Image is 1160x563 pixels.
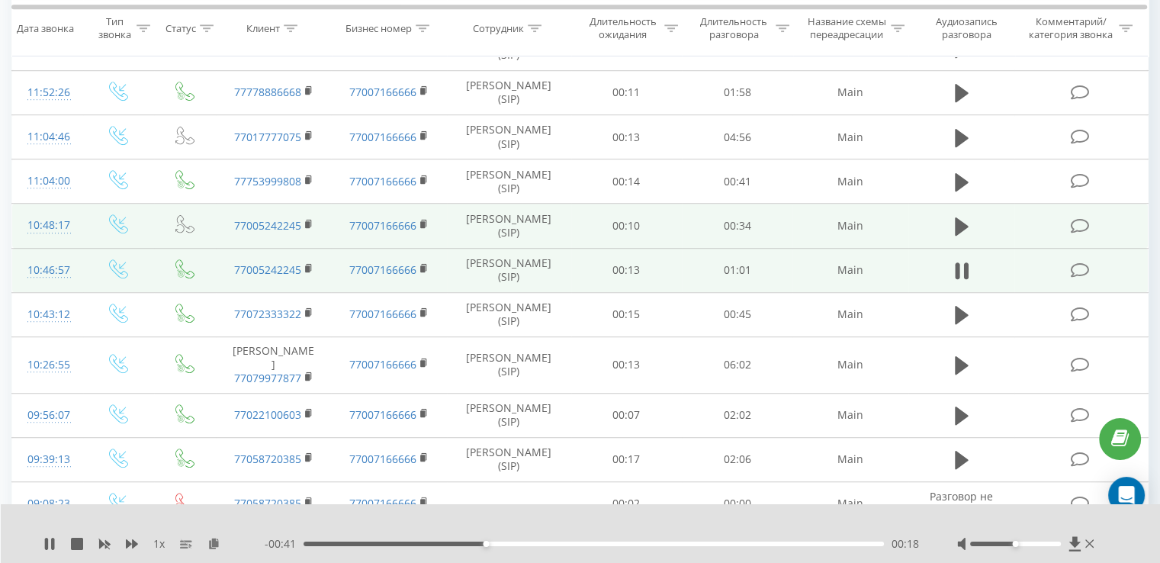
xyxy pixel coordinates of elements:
a: 77058720385 [234,452,301,466]
td: Main [792,481,908,526]
div: Accessibility label [483,541,489,547]
div: 09:56:07 [27,401,68,430]
td: 00:10 [571,204,682,248]
td: Main [792,204,908,248]
td: [PERSON_NAME] (SIP) [447,292,571,336]
a: 77753999808 [234,174,301,188]
td: [PERSON_NAME] (SIP) [447,437,571,481]
td: 00:17 [571,437,682,481]
a: 77007166666 [349,85,416,99]
td: 02:02 [682,393,792,437]
div: 10:43:12 [27,300,68,330]
td: [PERSON_NAME] (SIP) [447,159,571,204]
div: Accessibility label [1012,541,1018,547]
a: 77072333322 [234,307,301,321]
td: 00:13 [571,115,682,159]
div: Дата звонка [17,22,74,35]
td: 00:13 [571,337,682,394]
div: Open Intercom Messenger [1108,477,1145,513]
td: 00:00 [682,481,792,526]
div: 09:39:13 [27,445,68,475]
a: 77017777075 [234,130,301,144]
div: Сотрудник [473,22,524,35]
a: 77007166666 [349,452,416,466]
td: Main [792,248,908,292]
div: 10:26:55 [27,350,68,380]
div: 11:04:00 [27,166,68,196]
td: 00:14 [571,159,682,204]
div: Клиент [246,22,280,35]
a: 77007166666 [349,307,416,321]
td: 00:07 [571,393,682,437]
td: 00:13 [571,248,682,292]
td: Main [792,393,908,437]
a: 77007166666 [349,262,416,277]
div: 11:04:46 [27,122,68,152]
td: 01:58 [682,70,792,114]
td: [PERSON_NAME] (SIP) [447,393,571,437]
td: Main [792,337,908,394]
a: 77007166666 [349,407,416,422]
td: [PERSON_NAME] (SIP) [447,70,571,114]
a: 77007166666 [349,496,416,510]
td: 00:41 [682,159,792,204]
td: 04:56 [682,115,792,159]
a: 77005242245 [234,262,301,277]
td: 01:01 [682,248,792,292]
td: [PERSON_NAME] (SIP) [447,337,571,394]
td: 00:34 [682,204,792,248]
td: 02:06 [682,437,792,481]
td: Main [792,437,908,481]
div: Аудиозапись разговора [922,16,1011,42]
div: Тип звонка [96,16,132,42]
td: Main [792,159,908,204]
div: Бизнес номер [345,22,412,35]
td: 06:02 [682,337,792,394]
div: 11:52:26 [27,78,68,108]
span: 00:18 [892,536,919,552]
td: 00:02 [571,481,682,526]
td: [PERSON_NAME] (SIP) [447,115,571,159]
td: 00:11 [571,70,682,114]
div: Комментарий/категория звонка [1026,16,1115,42]
td: 00:45 [682,292,792,336]
a: 77007166666 [349,357,416,372]
div: Название схемы переадресации [807,16,887,42]
span: Разговор не состоялся [930,489,993,517]
a: 77005242245 [234,218,301,233]
a: 77778886668 [234,85,301,99]
div: 09:08:23 [27,489,68,519]
div: Длительность разговора [696,16,772,42]
a: 77007166666 [349,218,416,233]
a: 77022100603 [234,407,301,422]
a: 77007166666 [349,130,416,144]
span: - 00:41 [265,536,304,552]
td: [PERSON_NAME] (SIP) [447,248,571,292]
a: 77007166666 [349,174,416,188]
td: Main [792,70,908,114]
td: Main [792,292,908,336]
div: Статус [165,22,196,35]
a: 77079977877 [234,371,301,385]
td: [PERSON_NAME] (SIP) [447,204,571,248]
div: Длительность ожидания [585,16,661,42]
div: 10:48:17 [27,211,68,240]
a: 77058720385 [234,496,301,510]
span: 1 x [153,536,165,552]
td: [PERSON_NAME] [216,337,331,394]
td: 00:15 [571,292,682,336]
div: 10:46:57 [27,256,68,285]
td: Main [792,115,908,159]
